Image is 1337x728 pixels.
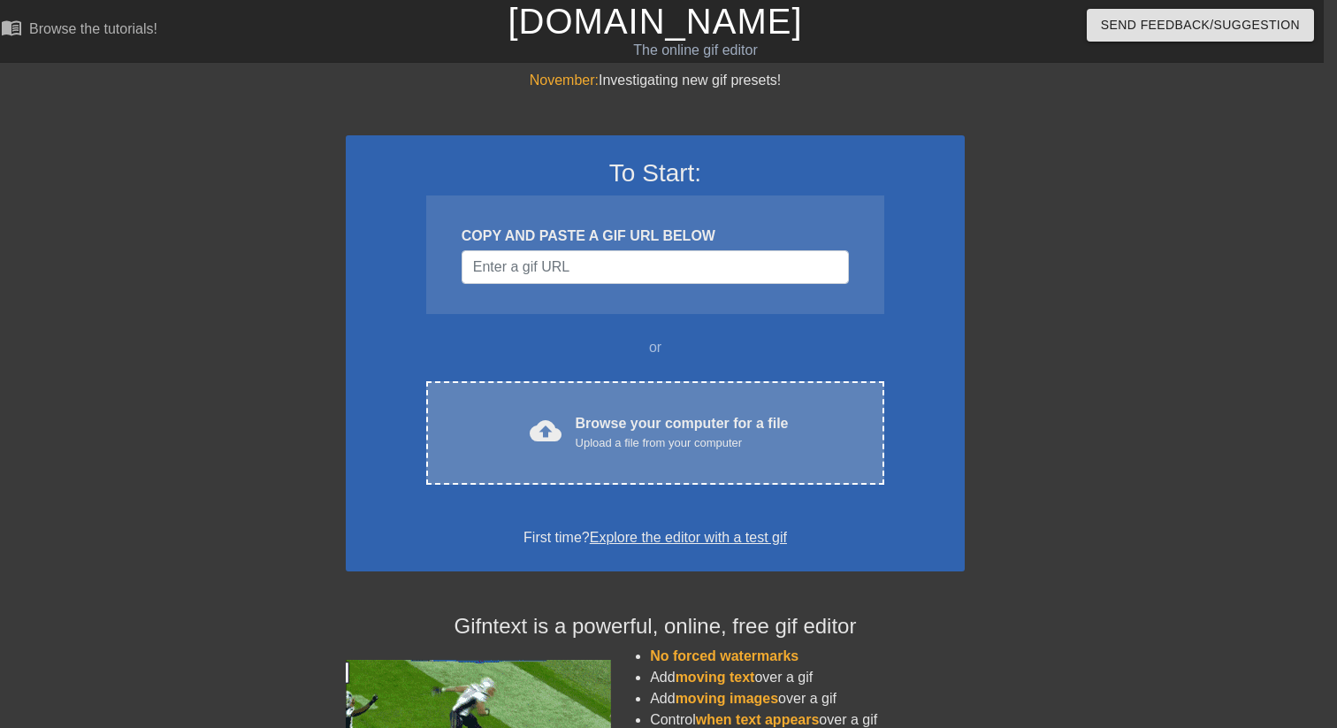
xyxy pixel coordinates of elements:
div: Browse your computer for a file [576,413,789,452]
span: moving images [676,691,778,706]
a: [DOMAIN_NAME] [508,2,802,41]
div: or [392,337,919,358]
a: Explore the editor with a test gif [590,530,787,545]
h4: Gifntext is a powerful, online, free gif editor [346,614,965,640]
div: Browse the tutorials! [29,21,157,36]
button: Send Feedback/Suggestion [1087,9,1314,42]
span: cloud_upload [530,415,562,447]
a: Browse the tutorials! [1,17,157,44]
span: when text appears [696,712,820,727]
span: No forced watermarks [650,648,798,663]
h3: To Start: [369,158,942,188]
div: COPY AND PASTE A GIF URL BELOW [462,226,849,247]
span: menu_book [1,17,22,38]
div: Upload a file from your computer [576,434,789,452]
div: Investigating new gif presets! [346,70,965,91]
div: The online gif editor [441,40,950,61]
li: Add over a gif [650,688,965,709]
span: November: [530,73,599,88]
li: Add over a gif [650,667,965,688]
span: Send Feedback/Suggestion [1101,14,1300,36]
input: Username [462,250,849,284]
div: First time? [369,527,942,548]
span: moving text [676,670,755,685]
